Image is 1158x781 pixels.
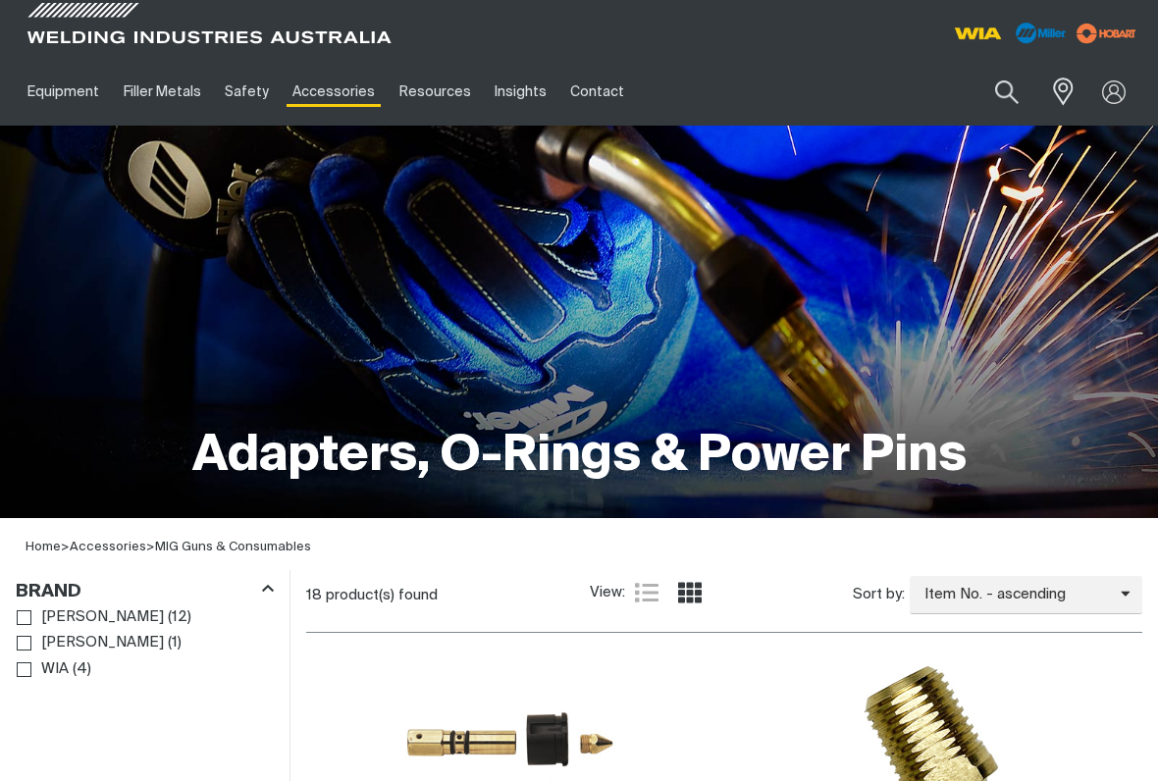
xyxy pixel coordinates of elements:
span: > [70,541,155,553]
a: Contact [558,58,636,126]
div: 18 [306,586,590,605]
nav: Main [16,58,861,126]
a: [PERSON_NAME] [17,604,164,631]
input: Product name or item number... [949,69,1040,115]
a: WIA [17,656,69,683]
a: Accessories [281,58,387,126]
aside: Filters [16,570,274,684]
span: Sort by: [853,584,905,606]
a: Accessories [70,541,146,553]
a: Insights [483,58,558,126]
ul: Brand [17,604,273,683]
a: Safety [213,58,281,126]
span: Item No. - ascending [910,584,1121,606]
span: product(s) found [326,588,438,602]
a: List view [635,581,658,604]
span: [PERSON_NAME] [41,632,164,654]
span: > [61,541,70,553]
span: ( 4 ) [73,658,91,681]
span: [PERSON_NAME] [41,606,164,629]
img: miller [1071,19,1142,48]
a: [PERSON_NAME] [17,630,164,656]
a: Filler Metals [111,58,212,126]
span: ( 1 ) [168,632,182,654]
span: WIA [41,658,69,681]
button: Search products [974,69,1040,115]
a: MIG Guns & Consumables [155,541,311,553]
a: Resources [388,58,483,126]
a: Home [26,541,61,553]
a: Equipment [16,58,111,126]
span: ( 12 ) [168,606,191,629]
section: Product list controls [306,570,1142,620]
span: View: [590,582,625,604]
h3: Brand [16,581,81,603]
div: Brand [16,577,274,603]
h1: Adapters, O-Rings & Power Pins [192,425,967,489]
